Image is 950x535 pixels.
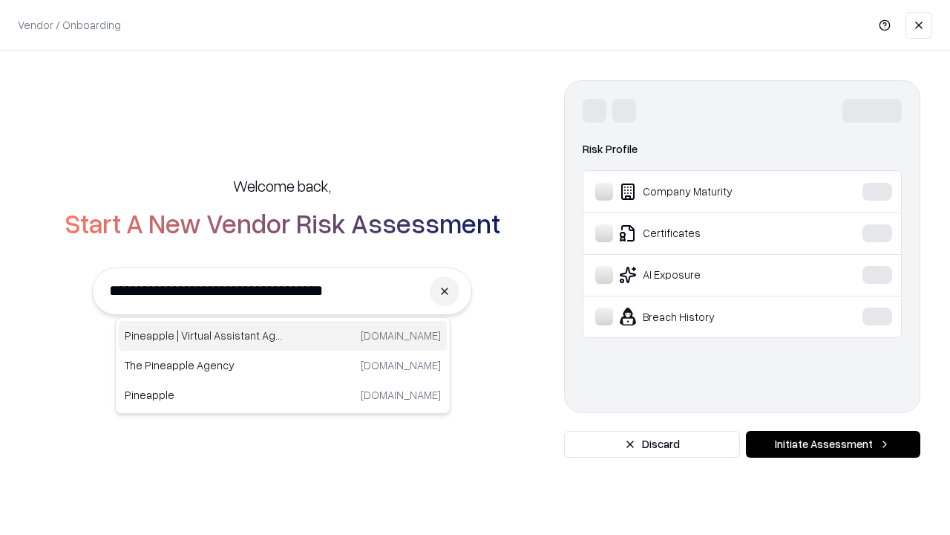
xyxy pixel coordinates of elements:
div: Certificates [595,224,817,242]
p: The Pineapple Agency [125,357,283,373]
p: [DOMAIN_NAME] [361,387,441,403]
p: Pineapple | Virtual Assistant Agency [125,328,283,343]
div: Company Maturity [595,183,817,201]
div: AI Exposure [595,266,817,284]
button: Discard [564,431,740,458]
p: [DOMAIN_NAME] [361,328,441,343]
button: Initiate Assessment [746,431,920,458]
p: [DOMAIN_NAME] [361,357,441,373]
p: Vendor / Onboarding [18,17,121,33]
p: Pineapple [125,387,283,403]
div: Breach History [595,308,817,325]
h5: Welcome back, [233,175,331,196]
div: Risk Profile [583,140,902,158]
div: Suggestions [115,317,451,414]
h2: Start A New Vendor Risk Assessment [65,208,500,238]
